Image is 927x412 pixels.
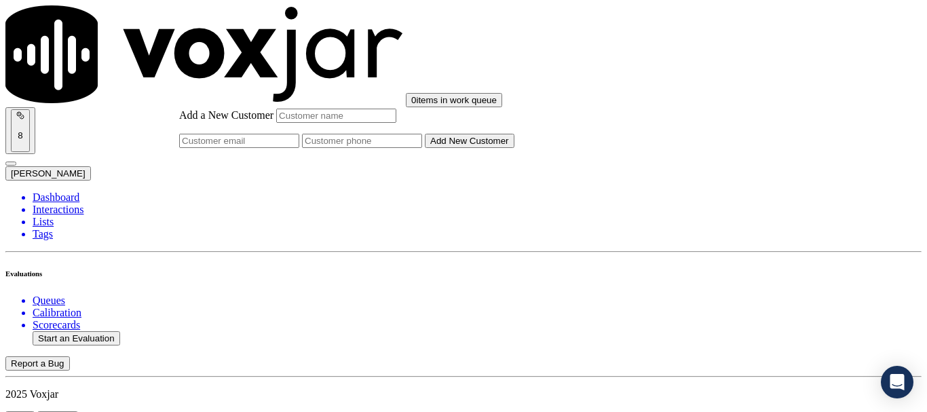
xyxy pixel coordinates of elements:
button: [PERSON_NAME] [5,166,91,181]
button: Report a Bug [5,356,70,371]
label: Add a New Customer [179,109,273,121]
input: Customer email [179,134,299,148]
a: Scorecards [33,319,922,331]
a: Calibration [33,307,922,319]
button: Add New Customer [425,134,514,148]
button: Start an Evaluation [33,331,120,345]
p: 8 [16,130,24,141]
button: 0items in work queue [406,93,502,107]
span: [PERSON_NAME] [11,168,86,179]
img: voxjar logo [5,5,403,103]
div: Open Intercom Messenger [881,366,913,398]
button: 8 [11,109,30,152]
input: Customer name [276,109,396,123]
input: Customer phone [302,134,422,148]
p: 2025 Voxjar [5,388,922,400]
button: 8 [5,107,35,154]
a: Interactions [33,204,922,216]
a: Tags [33,228,922,240]
a: Lists [33,216,922,228]
a: Queues [33,295,922,307]
h6: Evaluations [5,269,922,278]
a: Dashboard [33,191,922,204]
